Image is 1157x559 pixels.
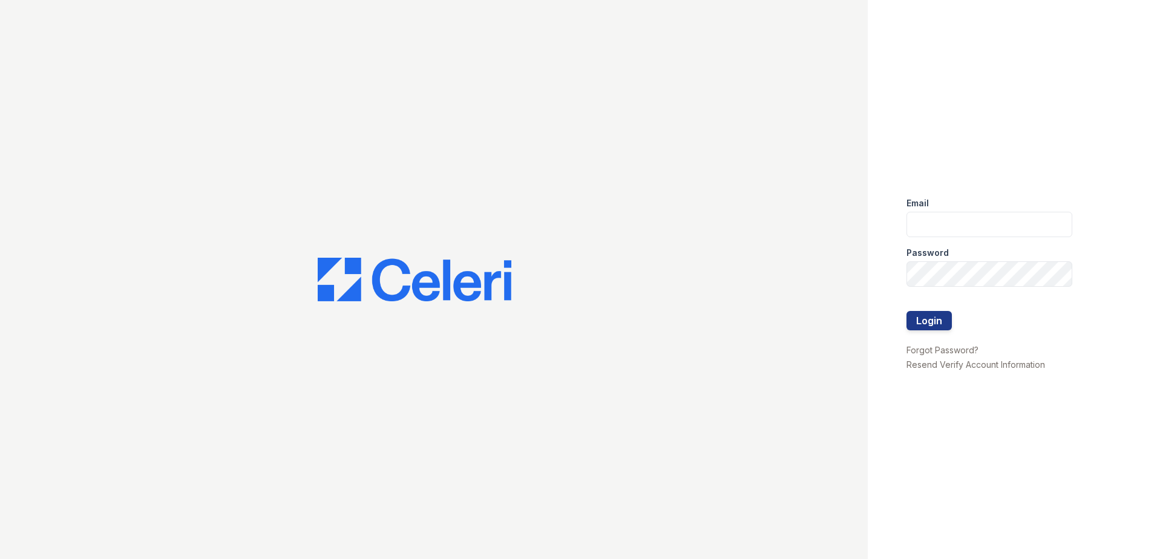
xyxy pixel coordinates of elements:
[906,247,949,259] label: Password
[906,311,952,330] button: Login
[906,345,978,355] a: Forgot Password?
[906,197,929,209] label: Email
[318,258,511,301] img: CE_Logo_Blue-a8612792a0a2168367f1c8372b55b34899dd931a85d93a1a3d3e32e68fde9ad4.png
[906,359,1045,370] a: Resend Verify Account Information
